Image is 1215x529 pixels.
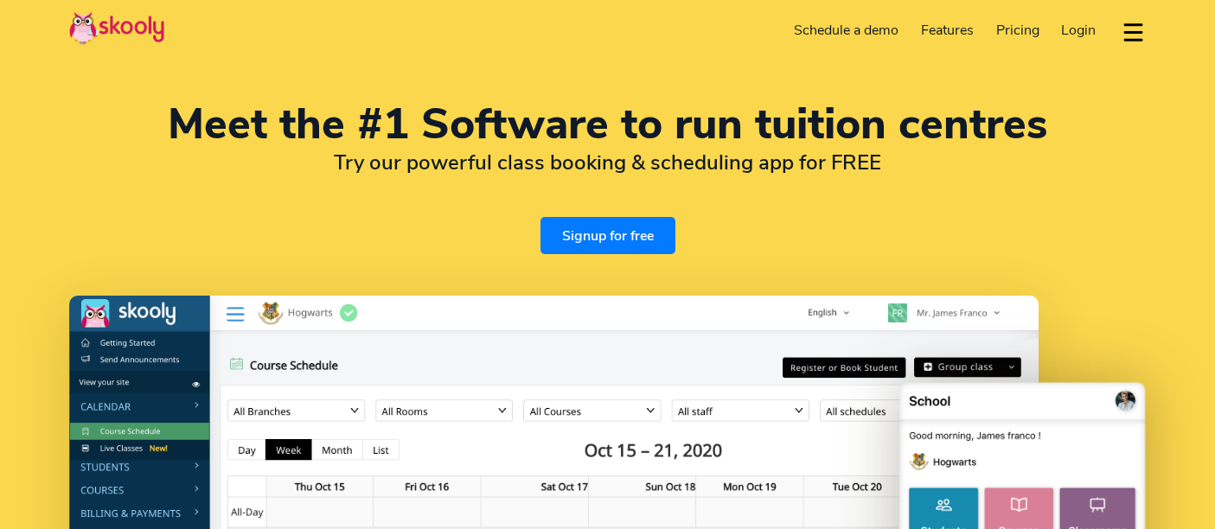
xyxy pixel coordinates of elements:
a: Pricing [985,16,1051,44]
span: Login [1061,21,1096,40]
h1: Meet the #1 Software to run tuition centres [69,104,1146,145]
button: dropdown menu [1121,12,1146,52]
h2: Try our powerful class booking & scheduling app for FREE [69,150,1146,175]
a: Schedule a demo [783,16,911,44]
span: Pricing [996,21,1039,40]
a: Signup for free [540,217,675,254]
img: Skooly [69,11,164,45]
a: Features [910,16,985,44]
a: Login [1050,16,1107,44]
